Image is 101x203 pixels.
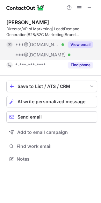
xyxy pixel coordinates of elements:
[18,114,42,120] span: Send email
[6,26,97,38] div: Director/VP of Marketing| Lead/Demand Generation|B2B/B2C Marketing|Brand Marketing|Digital Marketing
[6,81,97,92] button: save-profile-one-click
[68,62,93,68] button: Reveal Button
[6,4,45,11] img: ContactOut v5.3.10
[17,156,95,162] span: Notes
[6,111,97,123] button: Send email
[6,19,49,25] div: [PERSON_NAME]
[6,127,97,138] button: Add to email campaign
[17,143,95,149] span: Find work email
[18,84,86,89] div: Save to List / ATS / CRM
[18,99,85,104] span: AI write personalized message
[15,42,59,47] span: ***@[DOMAIN_NAME]
[6,96,97,107] button: AI write personalized message
[15,52,66,58] span: ***@[DOMAIN_NAME]
[6,142,97,151] button: Find work email
[6,155,97,163] button: Notes
[17,130,68,135] span: Add to email campaign
[68,41,93,48] button: Reveal Button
